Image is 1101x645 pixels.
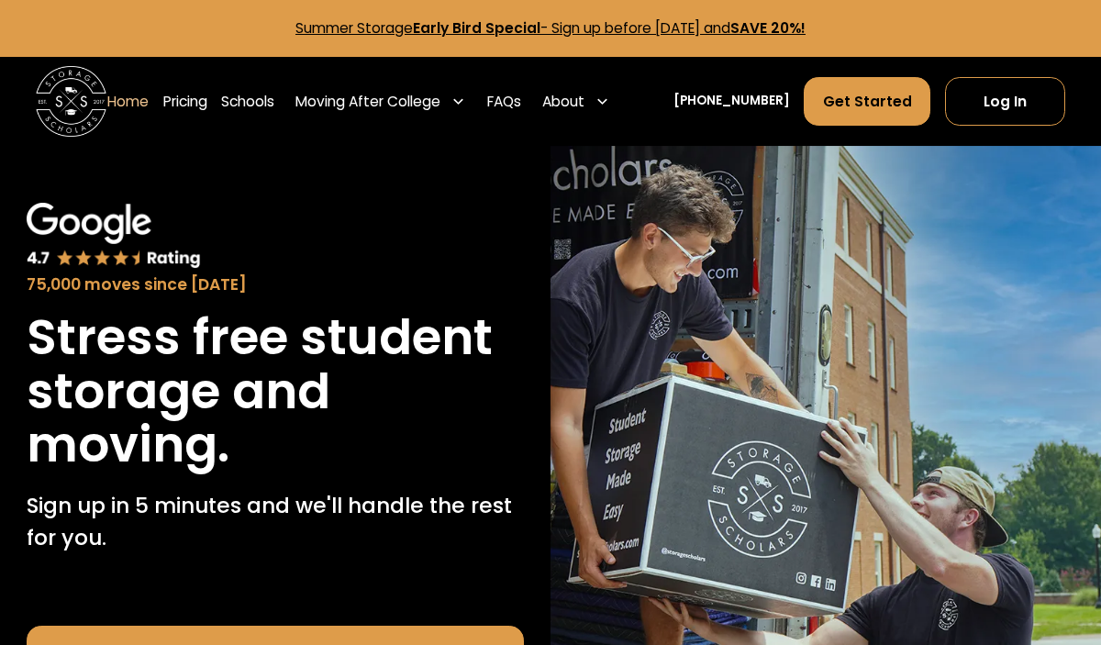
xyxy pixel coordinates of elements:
a: Pricing [163,76,207,126]
strong: SAVE 20%! [730,18,806,38]
a: Schools [221,76,274,126]
img: Storage Scholars main logo [36,66,107,138]
a: Get Started [804,77,930,125]
strong: Early Bird Special [413,18,540,38]
a: [PHONE_NUMBER] [673,92,790,110]
h1: Stress free student storage and moving. [27,311,525,473]
div: Moving After College [289,76,473,126]
div: 75,000 moves since [DATE] [27,272,525,296]
p: Sign up in 5 minutes and we'll handle the rest for you. [27,490,525,554]
div: About [542,91,584,112]
a: Log In [945,77,1066,125]
a: Summer StorageEarly Bird Special- Sign up before [DATE] andSAVE 20%! [295,18,806,38]
a: Home [107,76,149,126]
a: FAQs [487,76,521,126]
img: Google 4.7 star rating [27,203,201,270]
div: Moving After College [295,91,440,112]
div: About [535,76,617,126]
